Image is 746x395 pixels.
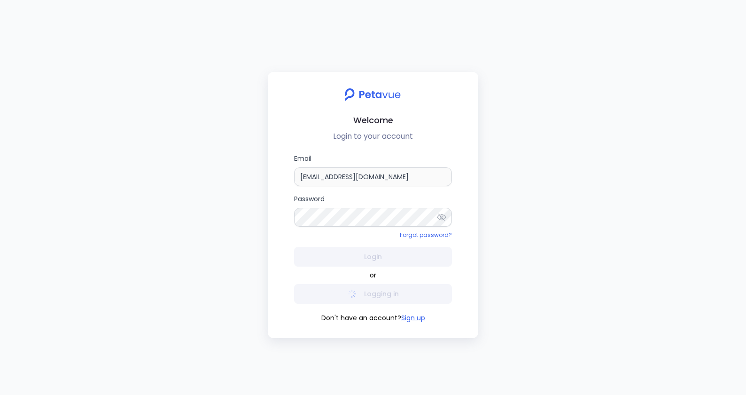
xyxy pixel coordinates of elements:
span: Don't have an account? [321,313,401,323]
a: Forgot password? [400,231,452,239]
input: Email [294,167,452,186]
img: petavue logo [339,83,407,106]
span: or [370,270,376,280]
label: Password [294,194,452,227]
label: Email [294,153,452,186]
p: Login to your account [275,131,471,142]
input: Password [294,208,452,227]
button: Sign up [401,313,425,323]
h2: Welcome [275,113,471,127]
